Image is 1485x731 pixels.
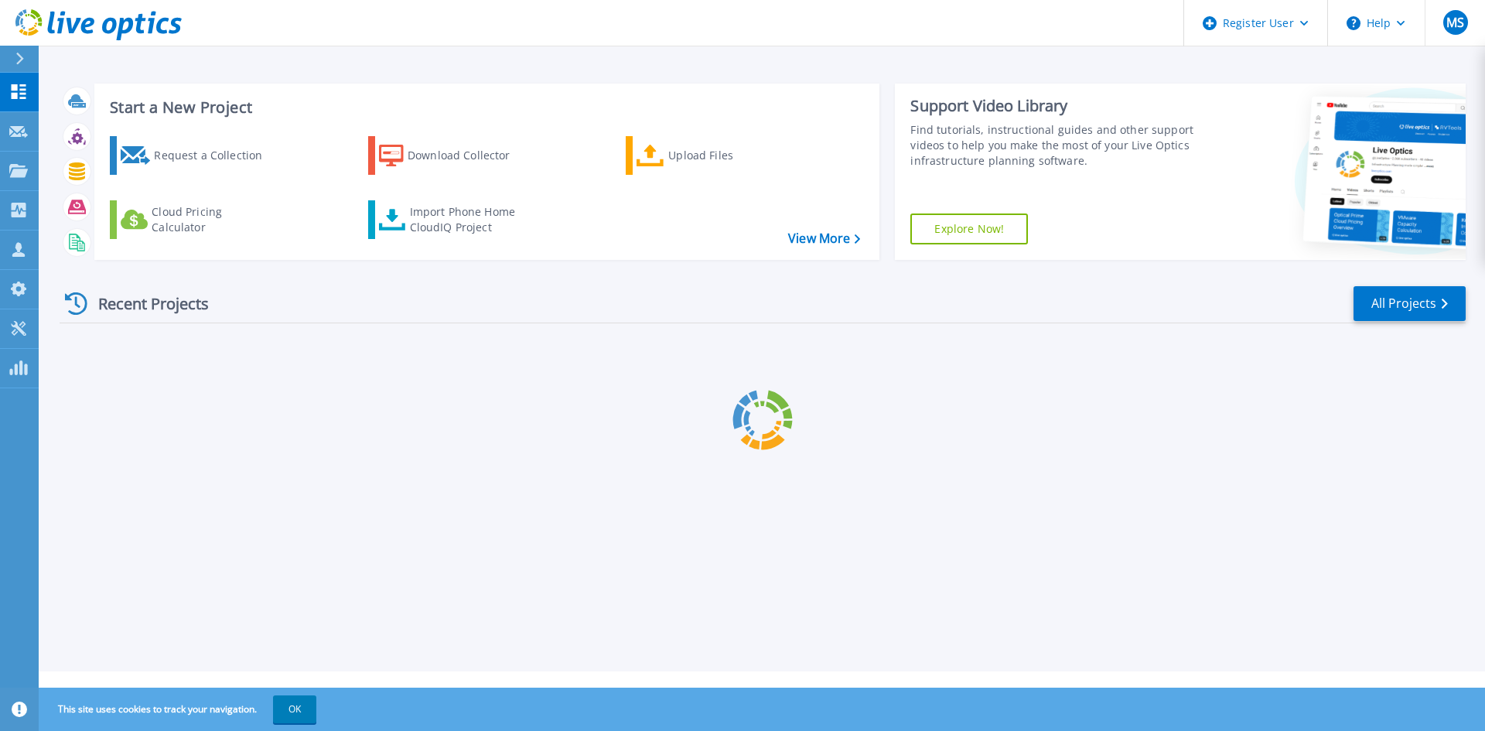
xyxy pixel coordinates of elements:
[152,204,275,235] div: Cloud Pricing Calculator
[154,140,278,171] div: Request a Collection
[910,96,1201,116] div: Support Video Library
[788,231,860,246] a: View More
[1354,286,1466,321] a: All Projects
[110,136,282,175] a: Request a Collection
[110,200,282,239] a: Cloud Pricing Calculator
[410,204,531,235] div: Import Phone Home CloudIQ Project
[910,213,1028,244] a: Explore Now!
[43,695,316,723] span: This site uses cookies to track your navigation.
[273,695,316,723] button: OK
[110,99,860,116] h3: Start a New Project
[668,140,792,171] div: Upload Files
[910,122,1201,169] div: Find tutorials, instructional guides and other support videos to help you make the most of your L...
[408,140,531,171] div: Download Collector
[1446,16,1464,29] span: MS
[626,136,798,175] a: Upload Files
[368,136,541,175] a: Download Collector
[60,285,230,323] div: Recent Projects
